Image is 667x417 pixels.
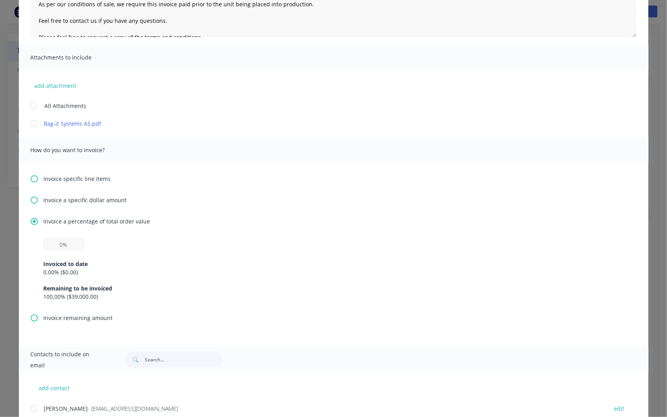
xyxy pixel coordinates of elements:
[31,349,105,371] span: Contacts to include on email
[31,80,81,91] button: add attachment
[44,119,600,128] a: Bag-it Systems A5.pdf
[45,102,87,110] span: All Attachments
[145,352,223,368] input: Search...
[88,405,178,412] span: - [EMAIL_ADDRESS][DOMAIN_NAME]
[44,175,111,183] span: Invoice specific line items
[44,268,624,276] div: 0.00 % ( $0.00 )
[44,196,127,204] span: Invoice a specific dollar amount
[44,405,88,412] span: [PERSON_NAME]
[31,382,78,394] button: add contact
[44,292,624,301] div: 100.00 % ( $39,000.00 )
[44,260,624,268] div: Invoiced to date
[31,52,117,63] span: Attachments to include
[610,403,629,414] button: edit
[31,145,117,156] span: How do you want to invoice?
[44,238,83,250] input: 0%
[44,314,113,322] span: Invoice remaining amount
[44,217,150,225] span: Invoice a percentage of total order value
[44,284,624,292] div: Remaining to be invoiced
